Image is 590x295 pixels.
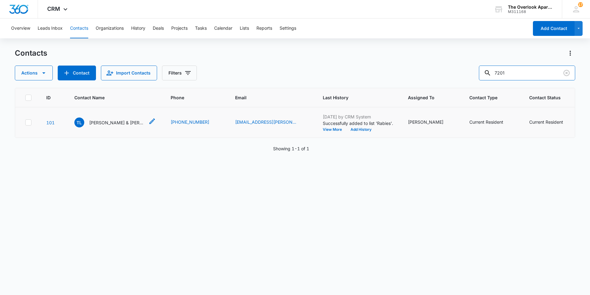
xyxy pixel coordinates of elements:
button: History [131,19,145,38]
span: Contact Name [74,94,147,101]
a: [EMAIL_ADDRESS][PERSON_NAME][DOMAIN_NAME] [235,119,297,125]
button: Add Contact [533,21,575,36]
h1: Contacts [15,49,47,58]
div: account id [508,10,553,14]
span: Contact Type [469,94,505,101]
div: Contact Status - Current Resident - Select to Edit Field [529,119,574,126]
button: Contacts [70,19,88,38]
button: Reports [256,19,272,38]
span: Assigned To [408,94,446,101]
div: Email - plopez-nicole@gmail.com - Select to Edit Field [235,119,308,126]
button: Lists [240,19,249,38]
button: Clear [562,68,571,78]
button: Settings [280,19,296,38]
span: Email [235,94,299,101]
div: Contact Type - Current Resident - Select to Edit Field [469,119,514,126]
span: Phone [171,94,211,101]
button: Leads Inbox [38,19,63,38]
button: Filters [162,66,197,80]
button: View More [323,128,346,131]
span: Contact Status [529,94,565,101]
button: Actions [15,66,53,80]
div: notifications count [578,2,583,7]
button: Calendar [214,19,232,38]
a: Navigate to contact details page for Tony Lopez-Vallejos & Nicole Sade Lopez [46,120,55,125]
div: Contact Name - Tony Lopez-Vallejos & Nicole Sade Lopez - Select to Edit Field [74,118,156,127]
button: Actions [565,48,575,58]
a: [PHONE_NUMBER] [171,119,209,125]
span: Last History [323,94,384,101]
p: Successfully added to list 'Rabies'. [323,120,393,126]
span: ID [46,94,51,101]
div: Assigned To - Desirea Archuleta - Select to Edit Field [408,119,455,126]
p: Showing 1-1 of 1 [273,145,309,152]
span: TL [74,118,84,127]
div: [PERSON_NAME] [408,119,443,125]
p: [DATE] by CRM System [323,113,393,120]
button: Add Contact [58,66,96,80]
button: Organizations [96,19,124,38]
button: Overview [11,19,30,38]
button: Deals [153,19,164,38]
div: Phone - (305) 457-6548 - Select to Edit Field [171,119,220,126]
div: Current Resident [469,119,503,125]
button: Tasks [195,19,207,38]
button: Projects [171,19,188,38]
p: [PERSON_NAME] & [PERSON_NAME] [PERSON_NAME] [89,119,145,126]
div: account name [508,5,553,10]
input: Search Contacts [479,66,575,80]
span: 17 [578,2,583,7]
button: Import Contacts [101,66,157,80]
div: Current Resident [529,119,563,125]
span: CRM [47,6,60,12]
button: Add History [346,128,376,131]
